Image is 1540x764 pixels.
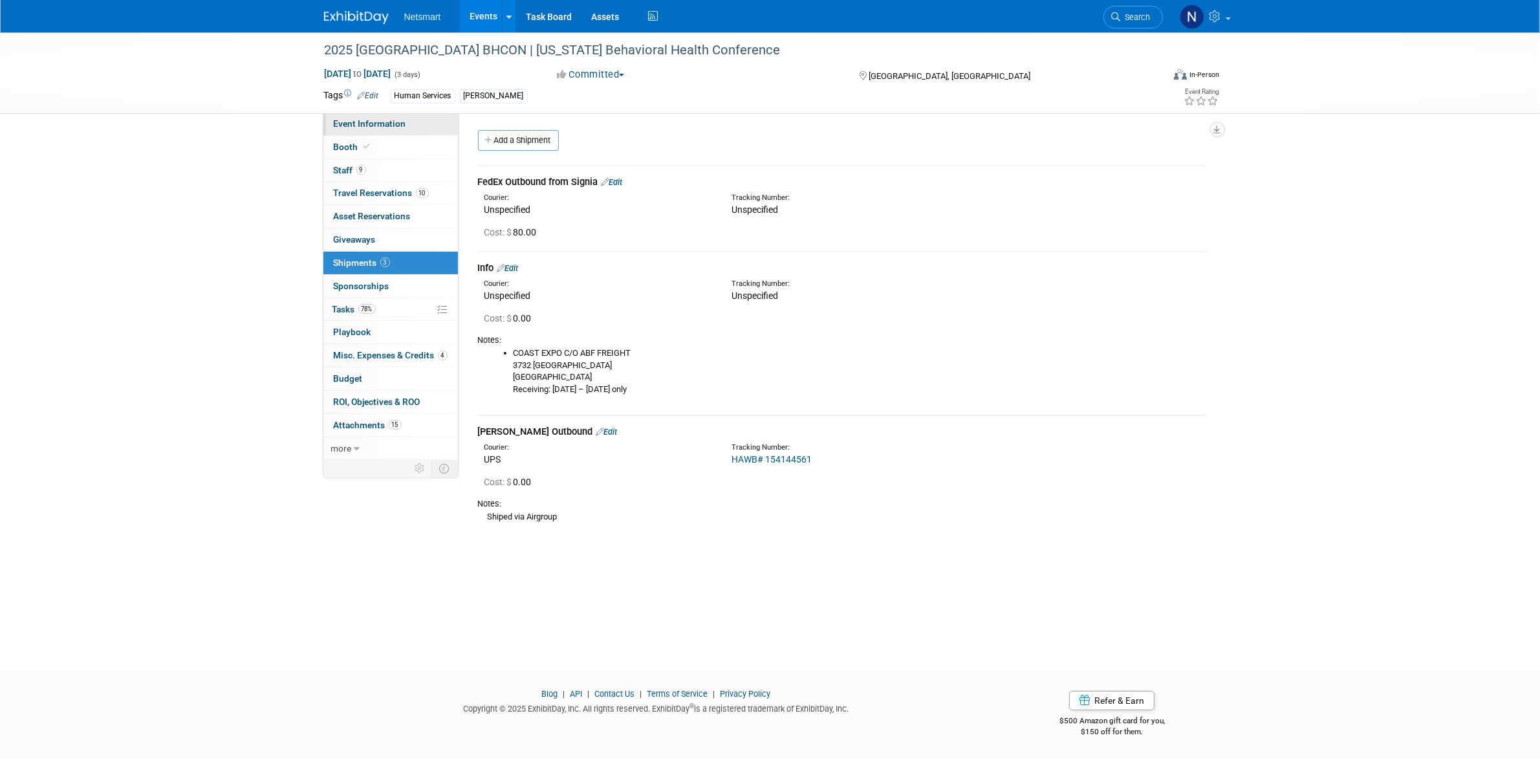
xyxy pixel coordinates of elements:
div: Courier: [484,442,712,453]
div: $150 off for them. [1008,726,1217,737]
span: Booth [334,142,373,152]
div: Notes: [478,334,1207,346]
a: ROI, Objectives & ROO [323,391,458,413]
li: COAST EXPO C/O ABF FREIGHT 3732 [GEOGRAPHIC_DATA] [GEOGRAPHIC_DATA] Receiving: [DATE] – [DATE] only [514,347,1207,395]
div: UPS [484,453,712,466]
a: Budget [323,367,458,390]
span: Search [1121,12,1151,22]
span: Travel Reservations [334,188,429,198]
a: more [323,437,458,460]
div: Courier: [484,193,712,203]
img: Nina Finn [1180,5,1204,29]
a: HAWB# 154144561 [732,454,812,464]
div: Info [478,261,1207,275]
a: Tasks78% [323,298,458,321]
span: 10 [416,188,429,198]
span: more [331,443,352,453]
a: Add a Shipment [478,130,559,151]
span: 80.00 [484,227,542,237]
div: In-Person [1189,70,1219,80]
img: Format-Inperson.png [1174,69,1187,80]
button: Committed [552,68,629,82]
span: 0.00 [484,477,537,487]
span: Playbook [334,327,371,337]
div: Courier: [484,279,712,289]
span: 15 [389,420,402,430]
span: Shipments [334,257,390,268]
div: [PERSON_NAME] Outbound [478,425,1207,439]
span: Netsmart [404,12,441,22]
a: Contact Us [594,689,634,699]
a: Staff9 [323,159,458,182]
td: Tags [324,89,379,104]
div: $500 Amazon gift card for you, [1008,707,1217,737]
div: Unspecified [484,289,712,302]
div: Event Format [1087,67,1220,87]
span: Event Information [334,118,406,129]
div: Tracking Number: [732,193,1021,203]
div: Tracking Number: [732,442,1021,453]
div: Event Rating [1184,89,1219,95]
div: [PERSON_NAME] [460,89,528,103]
span: Staff [334,165,366,175]
a: Attachments15 [323,414,458,437]
span: Tasks [332,304,376,314]
a: Playbook [323,321,458,344]
a: Blog [541,689,558,699]
a: Edit [602,177,623,187]
span: [GEOGRAPHIC_DATA], [GEOGRAPHIC_DATA] [869,71,1030,81]
a: Terms of Service [647,689,708,699]
a: Sponsorships [323,275,458,298]
a: Edit [596,427,618,437]
span: to [352,69,364,79]
span: (3 days) [394,71,421,79]
span: Giveaways [334,234,376,245]
img: ExhibitDay [324,11,389,24]
a: Edit [497,263,519,273]
span: Asset Reservations [334,211,411,221]
span: ROI, Objectives & ROO [334,397,420,407]
span: Cost: $ [484,313,514,323]
div: Unspecified [484,203,712,216]
a: Asset Reservations [323,205,458,228]
span: 3 [380,257,390,267]
div: Notes: [478,498,1207,510]
span: Misc. Expenses & Credits [334,350,448,360]
span: Budget [334,373,363,384]
a: Booth [323,136,458,158]
span: | [636,689,645,699]
span: | [559,689,568,699]
a: Travel Reservations10 [323,182,458,204]
td: Toggle Event Tabs [431,460,458,477]
a: Giveaways [323,228,458,251]
span: Sponsorships [334,281,389,291]
span: 78% [358,304,376,314]
a: Privacy Policy [720,689,770,699]
span: 4 [438,351,448,360]
div: FedEx Outbound from Signia [478,175,1207,189]
span: Cost: $ [484,227,514,237]
div: Tracking Number: [732,279,1021,289]
a: API [570,689,582,699]
span: Unspecified [732,290,778,301]
a: Misc. Expenses & Credits4 [323,344,458,367]
a: Refer & Earn [1069,691,1155,710]
span: 9 [356,165,366,175]
a: Search [1103,6,1163,28]
div: Copyright © 2025 ExhibitDay, Inc. All rights reserved. ExhibitDay is a registered trademark of Ex... [324,700,989,715]
a: Shipments3 [323,252,458,274]
span: Unspecified [732,204,778,215]
span: | [584,689,592,699]
sup: ® [689,703,694,710]
div: Shiped via Airgroup [478,510,1207,523]
div: Human Services [391,89,455,103]
a: Edit [358,91,379,100]
span: Attachments [334,420,402,430]
div: 2025 [GEOGRAPHIC_DATA] BHCON | [US_STATE] Behavioral Health Conference [320,39,1144,62]
i: Booth reservation complete [364,143,371,150]
td: Personalize Event Tab Strip [409,460,432,477]
span: 0.00 [484,313,537,323]
span: Cost: $ [484,477,514,487]
span: | [710,689,718,699]
a: Event Information [323,113,458,135]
